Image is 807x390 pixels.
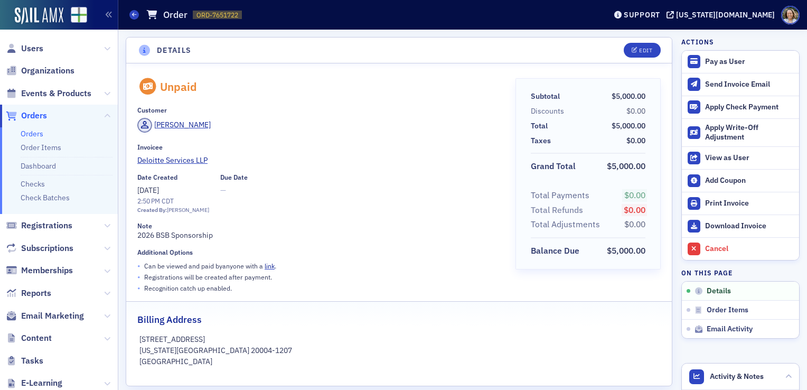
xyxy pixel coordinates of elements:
[531,204,583,217] div: Total Refunds
[6,243,73,254] a: Subscriptions
[682,96,799,118] button: Apply Check Payment
[6,355,43,367] a: Tasks
[681,268,800,277] h4: On this page
[21,355,43,367] span: Tasks
[144,272,272,282] p: Registrations will be created after payment.
[531,120,551,132] span: Total
[624,10,660,20] div: Support
[705,153,794,163] div: View as User
[21,220,72,231] span: Registrations
[137,261,140,272] span: •
[682,118,799,147] button: Apply Write-Off Adjustment
[139,345,659,356] p: [US_STATE][GEOGRAPHIC_DATA] 20004-1207
[531,245,579,257] div: Balance Due
[624,43,660,58] button: Edit
[531,218,600,231] div: Total Adjustments
[6,220,72,231] a: Registrations
[21,332,52,344] span: Content
[705,103,794,112] div: Apply Check Payment
[531,135,555,146] span: Taxes
[705,221,794,231] div: Download Invoice
[137,206,167,213] span: Created By:
[137,155,501,166] a: Deloitte Services LLP
[137,197,160,205] time: 2:50 PM
[531,135,551,146] div: Taxes
[21,129,43,138] a: Orders
[624,205,645,215] span: $0.00
[21,161,56,171] a: Dashboard
[624,190,645,200] span: $0.00
[639,48,652,53] div: Edit
[137,185,159,195] span: [DATE]
[531,120,548,132] div: Total
[6,88,91,99] a: Events & Products
[781,6,800,24] span: Profile
[21,287,51,299] span: Reports
[626,106,645,116] span: $0.00
[6,287,51,299] a: Reports
[612,121,645,131] span: $5,000.00
[705,176,794,185] div: Add Coupon
[531,91,564,102] span: Subtotal
[710,371,764,382] span: Activity & Notes
[626,136,645,145] span: $0.00
[21,265,73,276] span: Memberships
[21,143,61,152] a: Order Items
[705,57,794,67] div: Pay as User
[707,324,753,334] span: Email Activity
[531,204,587,217] span: Total Refunds
[137,283,140,294] span: •
[6,265,73,276] a: Memberships
[144,261,276,271] p: Can be viewed and paid by anyone with a .
[682,237,799,260] button: Cancel
[21,243,73,254] span: Subscriptions
[531,106,568,117] span: Discounts
[682,51,799,73] button: Pay as User
[705,80,794,89] div: Send Invoice Email
[21,110,47,122] span: Orders
[21,179,45,189] a: Checks
[624,219,645,229] span: $0.00
[63,7,87,25] a: View Homepage
[607,245,645,256] span: $5,000.00
[137,248,193,256] div: Additional Options
[220,185,248,196] span: —
[220,173,248,181] div: Due Date
[139,356,659,367] p: [GEOGRAPHIC_DATA]
[21,65,74,77] span: Organizations
[531,106,564,117] div: Discounts
[167,206,209,215] div: [PERSON_NAME]
[21,377,62,389] span: E-Learning
[196,11,238,20] span: ORD-7651722
[21,193,70,202] a: Check Batches
[707,305,748,315] span: Order Items
[682,215,799,237] a: Download Invoice
[139,334,659,345] p: [STREET_ADDRESS]
[667,11,778,18] button: [US_STATE][DOMAIN_NAME]
[531,160,579,173] span: Grand Total
[682,169,799,192] button: Add Coupon
[15,7,63,24] img: SailAMX
[21,43,43,54] span: Users
[160,80,197,94] div: Unpaid
[160,197,174,205] span: CDT
[682,73,799,96] button: Send Invoice Email
[531,91,560,102] div: Subtotal
[531,189,589,202] div: Total Payments
[137,143,163,151] div: Invoicee
[682,192,799,215] a: Print Invoice
[137,106,167,114] div: Customer
[163,8,187,21] h1: Order
[681,37,714,47] h4: Actions
[612,91,645,101] span: $5,000.00
[137,313,202,327] h2: Billing Address
[531,218,604,231] span: Total Adjustments
[265,262,275,270] a: link
[707,286,731,296] span: Details
[705,199,794,208] div: Print Invoice
[6,110,47,122] a: Orders
[157,45,192,56] h4: Details
[531,245,583,257] span: Balance Due
[6,310,84,322] a: Email Marketing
